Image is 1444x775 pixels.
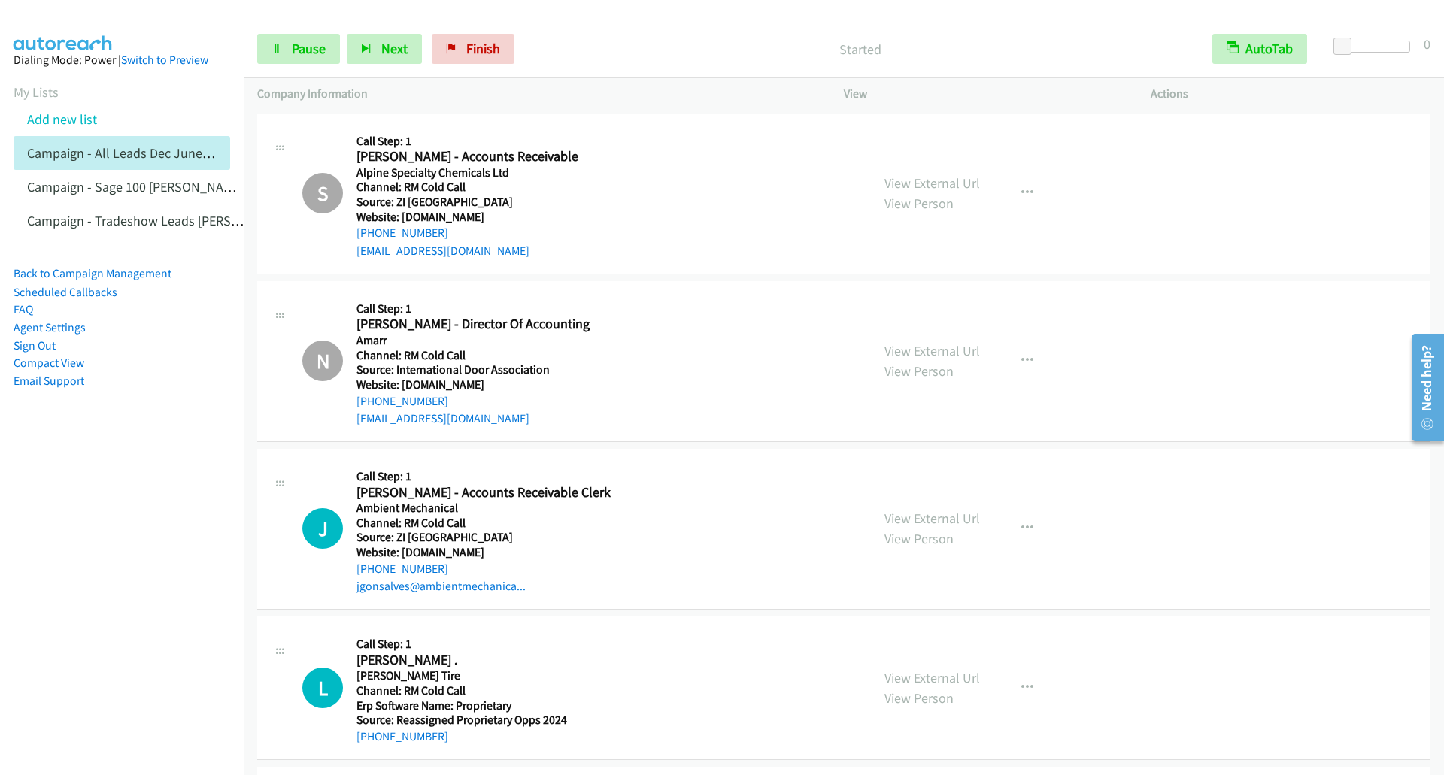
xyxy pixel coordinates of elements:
h1: J [302,508,343,549]
a: [PHONE_NUMBER] [356,226,448,240]
button: AutoTab [1212,34,1307,64]
p: Started [535,39,1185,59]
h1: S [302,173,343,213]
h2: [PERSON_NAME] . [356,652,623,669]
div: 0 [1424,34,1430,54]
a: [EMAIL_ADDRESS][DOMAIN_NAME] [356,244,529,258]
h2: [PERSON_NAME] - Accounts Receivable [356,148,623,165]
a: View External Url [884,510,980,527]
h5: Source: ZI [GEOGRAPHIC_DATA] [356,530,623,545]
h5: Amarr [356,333,623,348]
h5: Source: Reassigned Proprietary Opps 2024 [356,713,623,728]
h5: Ambient Mechanical [356,501,623,516]
h5: Channel: RM Cold Call [356,348,623,363]
p: Actions [1151,85,1430,103]
a: [PHONE_NUMBER] [356,394,448,408]
button: Next [347,34,422,64]
a: Scheduled Callbacks [14,285,117,299]
h2: [PERSON_NAME] - Accounts Receivable Clerk [356,484,623,501]
a: My Lists [14,83,59,101]
h5: Website: [DOMAIN_NAME] [356,545,623,560]
a: Compact View [14,356,84,370]
a: Campaign - Sage 100 [PERSON_NAME] Cloned [27,178,287,195]
h5: Call Step: 1 [356,469,623,484]
a: Agent Settings [14,320,86,335]
iframe: Resource Center [1400,328,1444,447]
a: Back to Campaign Management [14,266,171,280]
a: FAQ [14,302,33,316]
div: The call is yet to be attempted [302,508,343,549]
a: [EMAIL_ADDRESS][DOMAIN_NAME] [356,411,529,425]
h5: Website: [DOMAIN_NAME] [356,377,623,392]
h5: Alpine Specialty Chemicals Ltd [356,165,623,180]
a: [PHONE_NUMBER] [356,729,448,743]
h2: [PERSON_NAME] - Director Of Accounting [356,316,623,333]
a: View External Url [884,669,980,686]
div: The call is yet to be attempted [302,668,343,708]
a: View Person [884,362,954,380]
h1: L [302,668,343,708]
p: Company Information [257,85,817,103]
a: Campaign - All Leads Dec June [PERSON_NAME] Cloned [27,144,344,162]
h1: N [302,341,343,381]
span: Next [381,40,408,57]
h5: Channel: RM Cold Call [356,683,623,698]
p: View [844,85,1124,103]
h5: Website: [DOMAIN_NAME] [356,210,623,225]
a: Campaign - Tradeshow Leads [PERSON_NAME] Cloned [27,212,336,229]
a: [PHONE_NUMBER] [356,562,448,576]
h5: Source: International Door Association [356,362,623,377]
h5: Call Step: 1 [356,637,623,652]
a: View Person [884,530,954,547]
h5: Channel: RM Cold Call [356,516,623,531]
a: Pause [257,34,340,64]
h5: Source: ZI [GEOGRAPHIC_DATA] [356,195,623,210]
h5: Call Step: 1 [356,301,623,316]
a: Add new list [27,110,97,128]
a: Sign Out [14,338,56,353]
a: jgonsalves@ambientmechanica... [356,579,526,593]
div: Dialing Mode: Power | [14,51,230,69]
h5: [PERSON_NAME] Tire [356,668,623,683]
h5: Channel: RM Cold Call [356,180,623,195]
a: Switch to Preview [121,53,208,67]
a: View Person [884,689,954,707]
a: View Person [884,195,954,212]
span: Finish [466,40,500,57]
span: Pause [292,40,326,57]
a: Finish [432,34,514,64]
div: Delay between calls (in seconds) [1341,41,1410,53]
a: View External Url [884,342,980,359]
h5: Call Step: 1 [356,134,623,149]
a: View External Url [884,174,980,192]
h5: Erp Software Name: Proprietary [356,698,623,713]
a: Email Support [14,374,84,388]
